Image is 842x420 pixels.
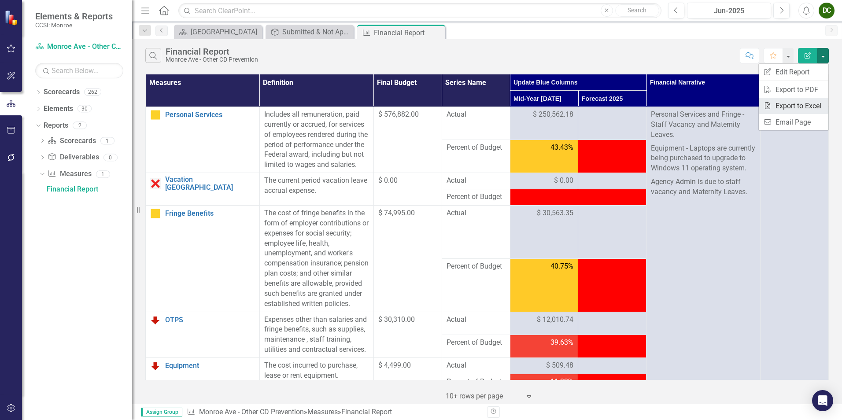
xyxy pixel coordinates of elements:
[447,361,506,371] span: Actual
[550,262,573,272] span: 40.75%
[44,121,68,131] a: Reports
[100,137,114,144] div: 1
[378,361,411,369] span: $ 4,499.00
[442,206,510,259] td: Double-Click to Edit
[264,208,369,309] div: The cost of fringe benefits in the form of employer contributions or expenses for social security...
[165,316,255,324] a: OTPS
[578,107,646,140] td: Double-Click to Edit
[78,105,92,113] div: 30
[268,26,351,37] a: Submitted & Not Approved (Financial)
[510,357,578,374] td: Double-Click to Edit
[150,110,161,120] img: Caution
[442,312,510,335] td: Double-Click to Edit
[378,110,419,118] span: $ 576,882.00
[176,26,260,37] a: [GEOGRAPHIC_DATA]
[578,206,646,259] td: Double-Click to Edit
[510,312,578,335] td: Double-Click to Edit
[759,114,828,130] a: Email Page
[44,182,132,196] a: Financial Report
[48,169,91,179] a: Measures
[44,104,73,114] a: Elements
[264,361,369,381] div: The cost incurred to purchase, lease or rent equipment.
[146,206,260,312] td: Double-Click to Edit Right Click for Context Menu
[447,192,506,202] span: Percent of Budget
[578,357,646,374] td: Double-Click to Edit
[73,122,87,129] div: 2
[282,26,351,37] div: Submitted & Not Approved (Financial)
[447,176,506,186] span: Actual
[166,56,258,63] div: Monroe Ave - Other CD Prevention
[510,107,578,140] td: Double-Click to Edit
[374,27,443,38] div: Financial Report
[146,357,260,390] td: Double-Click to Edit Right Click for Context Menu
[178,3,661,18] input: Search ClearPoint...
[759,98,828,114] a: Export to Excel
[341,408,392,416] div: Financial Report
[259,312,373,357] td: Double-Click to Edit
[533,110,573,120] span: $ 250,562.18
[35,11,113,22] span: Elements & Reports
[35,63,123,78] input: Search Below...
[146,107,260,173] td: Double-Click to Edit Right Click for Context Menu
[510,173,578,189] td: Double-Click to Edit
[187,407,480,417] div: » »
[150,208,161,219] img: Caution
[44,87,80,97] a: Scorecards
[442,107,510,140] td: Double-Click to Edit
[615,4,659,17] button: Search
[812,390,833,411] div: Open Intercom Messenger
[628,7,646,14] span: Search
[690,6,768,16] div: Jun-2025
[48,152,99,162] a: Deliverables
[165,176,255,191] a: Vacation [GEOGRAPHIC_DATA]
[447,143,506,153] span: Percent of Budget
[578,312,646,335] td: Double-Click to Edit
[819,3,835,18] button: DC
[150,361,161,371] img: Below Plan
[537,315,573,325] span: $ 12,010.74
[578,173,646,189] td: Double-Click to Edit
[378,209,415,217] span: $ 74,995.00
[651,175,756,199] p: Agency Admin is due to staff vacancy and Maternity Leaves.
[191,26,260,37] div: [GEOGRAPHIC_DATA]
[199,408,304,416] a: Monroe Ave - Other CD Prevention
[84,88,101,96] div: 262
[35,22,113,29] small: CCSI: Monroe
[103,154,118,161] div: 0
[447,377,506,387] span: Percent of Budget
[550,377,573,387] span: 11.32%
[165,362,255,370] a: Equipment
[537,208,573,218] span: $ 30,563.35
[165,111,255,119] a: Personal Services
[550,143,573,153] span: 43.43%
[651,110,756,142] p: Personal Services and Fringe - Staff Vacancy and Maternity Leaves.
[307,408,338,416] a: Measures
[546,361,573,371] span: $ 509.48
[35,42,123,52] a: Monroe Ave - Other CD Prevention
[96,170,110,178] div: 1
[259,173,373,206] td: Double-Click to Edit
[447,110,506,120] span: Actual
[759,81,828,98] a: Export to PDF
[264,110,369,170] div: Includes all remuneration, paid currently or accrued, for services of employees rendered during t...
[447,262,506,272] span: Percent of Budget
[141,408,182,416] span: Assign Group
[47,185,132,193] div: Financial Report
[48,136,96,146] a: Scorecards
[442,173,510,189] td: Double-Click to Edit
[4,10,20,26] img: ClearPoint Strategy
[150,315,161,325] img: Below Plan
[150,178,161,189] img: Data Error
[264,315,369,355] p: Expenses other than salaries and fringe benefits, such as supplies, maintenance , staff training,...
[259,107,373,173] td: Double-Click to Edit
[259,357,373,390] td: Double-Click to Edit
[378,176,398,184] span: $ 0.00
[447,208,506,218] span: Actual
[447,315,506,325] span: Actual
[510,206,578,259] td: Double-Click to Edit
[259,206,373,312] td: Double-Click to Edit
[165,210,255,217] a: Fringe Benefits
[264,176,369,196] div: The current period vacation leave accrual expense.
[447,338,506,348] span: Percent of Budget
